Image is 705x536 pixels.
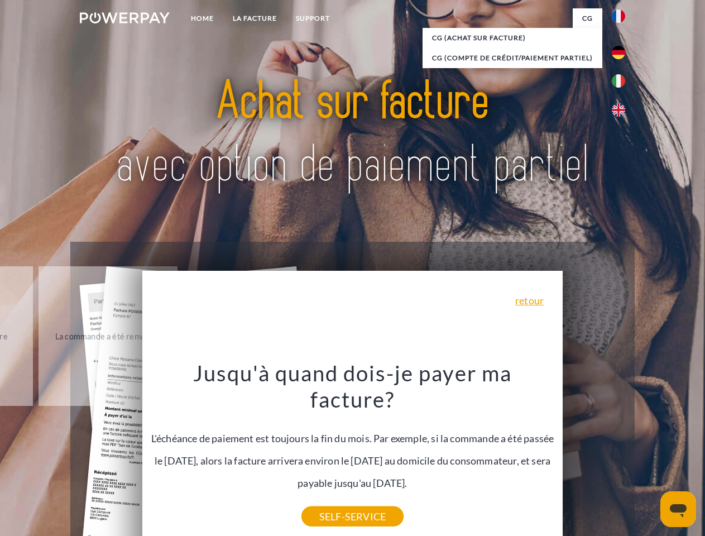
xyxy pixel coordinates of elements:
[573,8,602,28] a: CG
[660,491,696,527] iframe: Bouton de lancement de la fenêtre de messagerie
[223,8,286,28] a: LA FACTURE
[612,9,625,23] img: fr
[301,506,404,527] a: SELF-SERVICE
[612,46,625,59] img: de
[423,48,602,68] a: CG (Compte de crédit/paiement partiel)
[612,103,625,117] img: en
[515,295,544,305] a: retour
[423,28,602,48] a: CG (achat sur facture)
[181,8,223,28] a: Home
[80,12,170,23] img: logo-powerpay-white.svg
[107,54,598,214] img: title-powerpay_fr.svg
[612,74,625,88] img: it
[149,360,557,516] div: L'échéance de paiement est toujours la fin du mois. Par exemple, si la commande a été passée le [...
[149,360,557,413] h3: Jusqu'à quand dois-je payer ma facture?
[286,8,339,28] a: Support
[45,328,171,343] div: La commande a été renvoyée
